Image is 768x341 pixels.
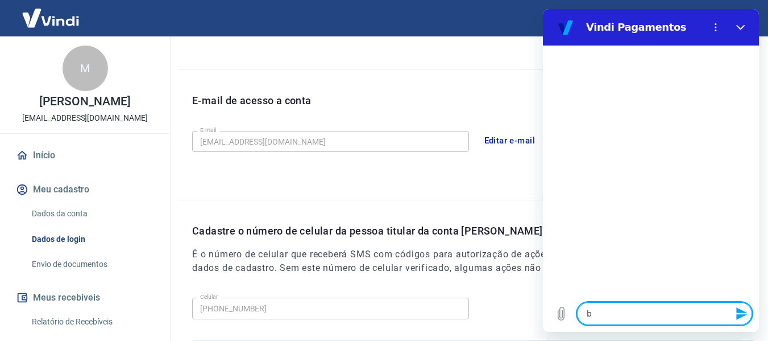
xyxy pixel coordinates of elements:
button: Editar e-mail [478,129,542,153]
p: [PERSON_NAME] [39,96,130,108]
label: E-mail [200,126,216,134]
button: Meus recebíveis [14,285,156,310]
p: Cadastre o número de celular da pessoa titular da conta [PERSON_NAME] [192,223,754,239]
p: E-mail de acesso a conta [192,93,312,108]
p: [EMAIL_ADDRESS][DOMAIN_NAME] [22,112,148,124]
button: Meu cadastro [14,177,156,202]
a: Relatório de Recebíveis [27,310,156,334]
a: Envio de documentos [27,253,156,276]
a: Início [14,143,156,168]
h6: É o número de celular que receberá SMS com códigos para autorização de ações específicas na conta... [192,248,754,275]
img: Vindi [14,1,88,35]
div: M [63,46,108,91]
a: Dados da conta [27,202,156,225]
iframe: Janela de mensagens [543,9,759,332]
button: Sair [713,8,754,29]
a: Dados de login [27,228,156,251]
label: Celular [200,293,218,301]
